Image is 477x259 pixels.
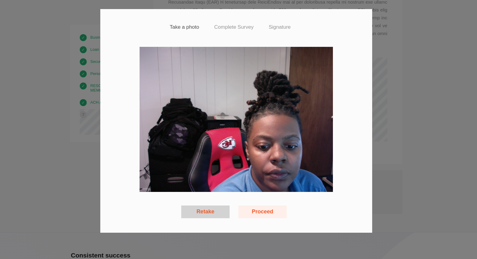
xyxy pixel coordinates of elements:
[140,47,333,192] img: j277JVKymQAAAABJRU5ErkJggg==
[214,24,253,30] h4: Complete Survey
[170,24,199,30] h4: Take a photo
[181,206,230,218] button: Retake
[269,24,291,30] h4: Signature
[238,206,287,218] button: Proceed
